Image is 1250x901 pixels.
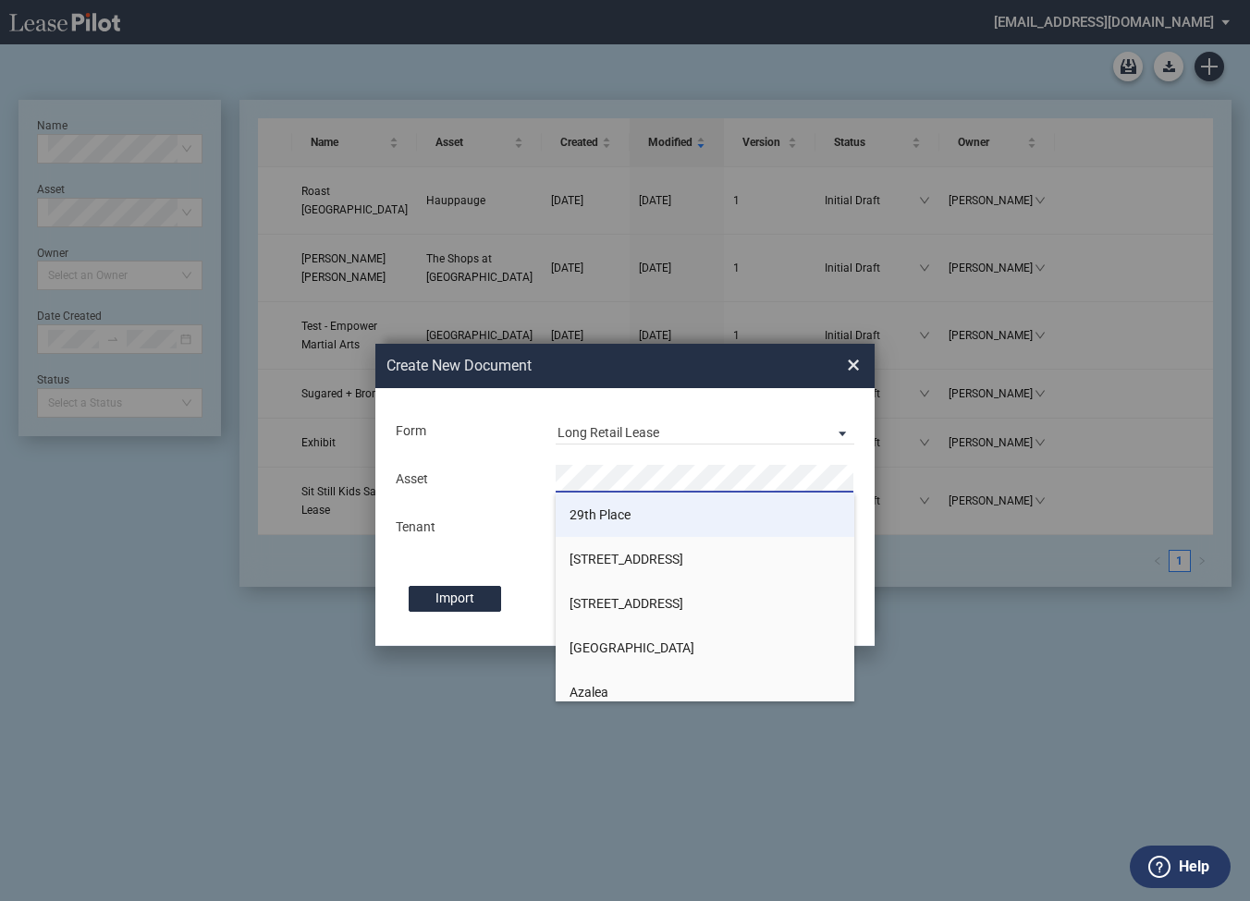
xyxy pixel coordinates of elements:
div: Tenant [385,518,545,537]
md-select: Lease Form: Long Retail Lease [556,417,854,444]
li: [GEOGRAPHIC_DATA] [556,626,854,670]
li: Azalea [556,670,854,714]
label: Help [1179,855,1209,879]
label: Import [409,586,501,612]
span: 29th Place [570,507,631,522]
div: Asset [385,470,545,489]
span: Azalea [570,685,608,700]
li: 29th Place [556,493,854,537]
div: Form [385,422,545,441]
md-dialog: Create New ... [375,344,875,647]
div: Long Retail Lease [558,425,659,440]
span: [GEOGRAPHIC_DATA] [570,640,694,655]
h2: Create New Document [386,356,780,376]
span: [STREET_ADDRESS] [570,552,683,566]
span: × [847,350,860,380]
li: [STREET_ADDRESS] [556,537,854,581]
span: [STREET_ADDRESS] [570,596,683,611]
li: [STREET_ADDRESS] [556,581,854,626]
